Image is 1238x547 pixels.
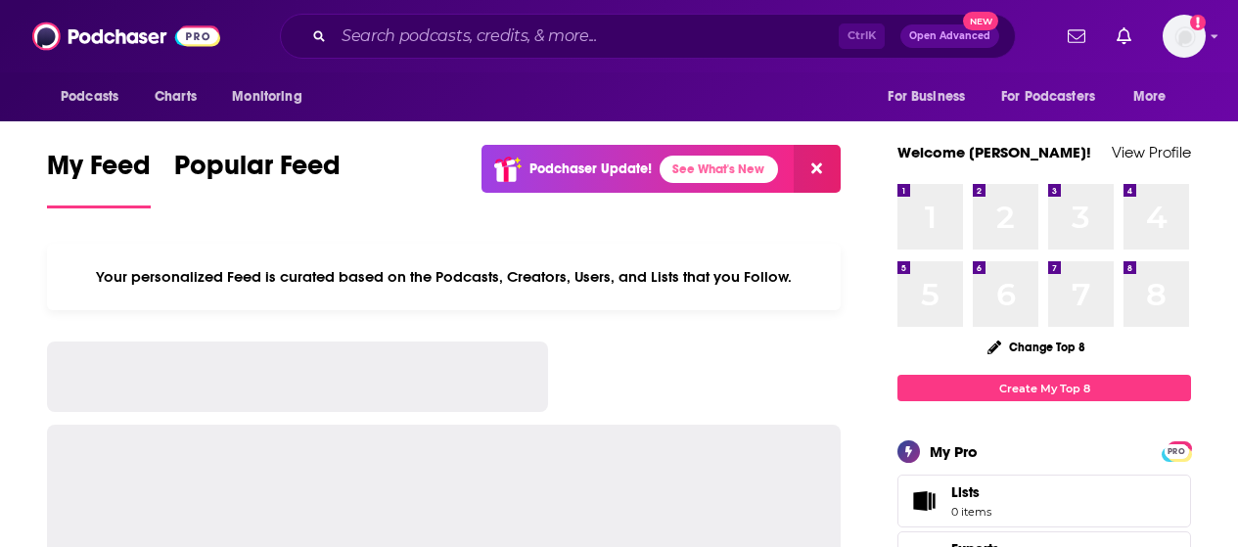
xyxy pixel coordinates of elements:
span: My Feed [47,149,151,194]
a: Popular Feed [174,149,341,208]
a: View Profile [1112,143,1191,161]
a: Welcome [PERSON_NAME]! [897,143,1091,161]
a: Lists [897,475,1191,527]
span: Popular Feed [174,149,341,194]
div: Search podcasts, credits, & more... [280,14,1016,59]
button: Open AdvancedNew [900,24,999,48]
span: Lists [951,483,980,501]
span: Monitoring [232,83,301,111]
a: PRO [1165,443,1188,458]
img: User Profile [1163,15,1206,58]
span: For Business [888,83,965,111]
span: Logged in as mtraynor [1163,15,1206,58]
button: open menu [874,78,989,115]
span: Open Advanced [909,31,990,41]
span: Podcasts [61,83,118,111]
a: Charts [142,78,208,115]
span: More [1133,83,1167,111]
a: Show notifications dropdown [1060,20,1093,53]
button: open menu [47,78,144,115]
span: Ctrl K [839,23,885,49]
svg: Add a profile image [1190,15,1206,30]
span: Charts [155,83,197,111]
button: open menu [1120,78,1191,115]
span: New [963,12,998,30]
a: Create My Top 8 [897,375,1191,401]
input: Search podcasts, credits, & more... [334,21,839,52]
a: Show notifications dropdown [1109,20,1139,53]
span: Lists [951,483,991,501]
button: Change Top 8 [976,335,1097,359]
span: PRO [1165,444,1188,459]
button: open menu [218,78,327,115]
p: Podchaser Update! [529,160,652,177]
button: Show profile menu [1163,15,1206,58]
div: My Pro [930,442,978,461]
a: My Feed [47,149,151,208]
span: Lists [904,487,943,515]
div: Your personalized Feed is curated based on the Podcasts, Creators, Users, and Lists that you Follow. [47,244,841,310]
button: open menu [988,78,1123,115]
img: Podchaser - Follow, Share and Rate Podcasts [32,18,220,55]
span: For Podcasters [1001,83,1095,111]
a: See What's New [660,156,778,183]
span: 0 items [951,505,991,519]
